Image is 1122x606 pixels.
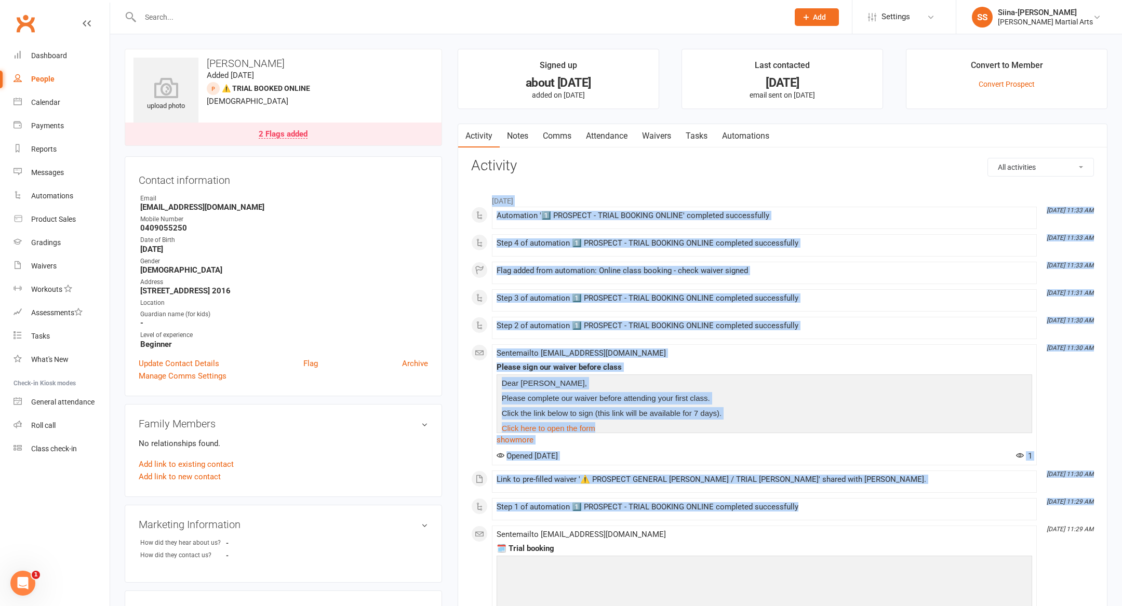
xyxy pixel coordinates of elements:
[497,211,1032,220] div: Automation '1️⃣ PROSPECT - TRIAL BOOKING ONLINE' completed successfully
[12,10,38,36] a: Clubworx
[971,59,1043,77] div: Convert to Member
[14,184,110,208] a: Automations
[502,424,595,433] a: Click here to open the form
[31,98,60,106] div: Calendar
[1047,317,1093,324] i: [DATE] 11:30 AM
[468,77,649,88] div: about [DATE]
[140,223,428,233] strong: 0409055250
[259,130,308,139] div: 2 Flags added
[140,235,428,245] div: Date of Birth
[31,192,73,200] div: Automations
[14,390,110,414] a: General attendance kiosk mode
[31,262,57,270] div: Waivers
[402,357,428,370] a: Archive
[1047,289,1093,297] i: [DATE] 11:31 AM
[497,475,1032,484] div: Link to pre-filled waiver '⚠️ PROSPECT GENERAL [PERSON_NAME] / TRIAL [PERSON_NAME]' shared with [...
[31,445,77,453] div: Class check-in
[497,239,1032,248] div: Step 4 of automation 1️⃣ PROSPECT - TRIAL BOOKING ONLINE completed successfully
[31,285,62,293] div: Workouts
[31,421,56,429] div: Roll call
[468,91,649,99] p: added on [DATE]
[881,5,910,29] span: Settings
[140,286,428,295] strong: [STREET_ADDRESS] 2016
[14,161,110,184] a: Messages
[471,190,1094,207] li: [DATE]
[14,414,110,437] a: Roll call
[222,84,310,92] span: ⚠️ TRIAL BOOKED ONLINE
[139,437,428,450] p: No relationships found.
[1016,451,1032,461] span: 1
[31,215,76,223] div: Product Sales
[1047,207,1093,214] i: [DATE] 11:33 AM
[497,348,666,358] span: Sent email to [EMAIL_ADDRESS][DOMAIN_NAME]
[140,309,428,319] div: Guardian name (for kids)
[1047,526,1093,533] i: [DATE] 11:29 AM
[139,357,219,370] a: Update Contact Details
[140,330,428,340] div: Level of experience
[14,348,110,371] a: What's New
[579,124,635,148] a: Attendance
[1047,498,1093,505] i: [DATE] 11:29 AM
[140,245,428,254] strong: [DATE]
[14,114,110,138] a: Payments
[31,145,57,153] div: Reports
[140,257,428,266] div: Gender
[678,124,715,148] a: Tasks
[813,13,826,21] span: Add
[14,437,110,461] a: Class kiosk mode
[715,124,777,148] a: Automations
[540,59,577,77] div: Signed up
[207,71,254,80] time: Added [DATE]
[14,325,110,348] a: Tasks
[14,44,110,68] a: Dashboard
[691,91,873,99] p: email sent on [DATE]
[31,398,95,406] div: General attendance
[31,75,55,83] div: People
[226,539,286,547] strong: -
[471,158,1094,174] h3: Activity
[139,470,221,483] a: Add link to new contact
[10,571,35,596] iframe: Intercom live chat
[207,97,288,106] span: [DEMOGRAPHIC_DATA]
[140,340,428,349] strong: Beginner
[140,538,226,548] div: How did they hear about us?
[14,278,110,301] a: Workouts
[140,550,226,560] div: How did they contact us?
[14,91,110,114] a: Calendar
[140,318,428,328] strong: -
[497,433,1032,447] a: show more
[14,254,110,278] a: Waivers
[139,519,428,530] h3: Marketing Information
[1047,344,1093,352] i: [DATE] 11:30 AM
[140,265,428,275] strong: [DEMOGRAPHIC_DATA]
[635,124,678,148] a: Waivers
[139,458,234,470] a: Add link to existing contact
[497,294,1032,303] div: Step 3 of automation 1️⃣ PROSPECT - TRIAL BOOKING ONLINE completed successfully
[14,68,110,91] a: People
[31,355,69,363] div: What's New
[133,58,433,69] h3: [PERSON_NAME]
[755,59,810,77] div: Last contacted
[137,10,781,24] input: Search...
[14,231,110,254] a: Gradings
[497,544,1032,553] div: 🗓️ Trial booking
[139,418,428,429] h3: Family Members
[140,214,428,224] div: Mobile Number
[497,451,558,461] span: Opened [DATE]
[1047,470,1093,478] i: [DATE] 11:30 AM
[32,571,40,579] span: 1
[691,77,873,88] div: [DATE]
[497,503,1032,511] div: Step 1 of automation 1️⃣ PROSPECT - TRIAL BOOKING ONLINE completed successfully
[31,168,64,177] div: Messages
[998,8,1093,17] div: Siina-[PERSON_NAME]
[31,51,67,60] div: Dashboard
[1047,234,1093,241] i: [DATE] 11:33 AM
[795,8,839,26] button: Add
[979,80,1035,88] a: Convert Prospect
[458,124,500,148] a: Activity
[14,138,110,161] a: Reports
[133,77,198,112] div: upload photo
[31,238,61,247] div: Gradings
[303,357,318,370] a: Flag
[140,194,428,204] div: Email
